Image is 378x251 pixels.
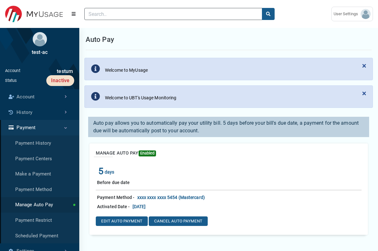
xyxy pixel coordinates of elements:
[356,58,373,73] button: Close
[96,193,136,202] div: Payment Method -
[46,75,74,86] div: Inactive
[105,67,148,74] div: Welcome to MyUsage
[131,202,147,211] div: [DATE]
[5,68,20,75] div: Account
[98,164,103,178] div: 5
[91,119,367,135] p: Auto pay allows you to automatically pay your utility bill. 5 days before your bill's due date, a...
[139,150,156,156] span: Enabled
[5,6,63,23] img: ESITESTV3 Logo
[149,216,208,226] button: CANCEL AUTO PAYMENT
[96,216,148,226] button: EDIT AUTO PAYMENT
[362,89,366,98] span: ×
[68,8,79,20] button: Menu
[20,68,74,75] div: testum
[96,202,131,211] div: Activated Date -
[96,150,156,157] h2: MANAGE AUTO PAY
[86,34,114,45] h1: Auto Pay
[331,7,373,21] a: User Settings
[362,61,366,70] span: ×
[334,11,361,17] span: User Settings
[136,193,206,202] div: xxxx xxxx xxxx 5454 (Mastercard)
[105,95,176,101] div: Welcome to UBT's Usage Monitoring
[96,178,131,187] div: Before due date
[5,77,17,83] div: Status
[5,49,74,56] div: test-ac
[356,86,373,101] button: Close
[262,8,275,20] button: search
[84,8,262,20] input: Search
[103,168,115,178] span: days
